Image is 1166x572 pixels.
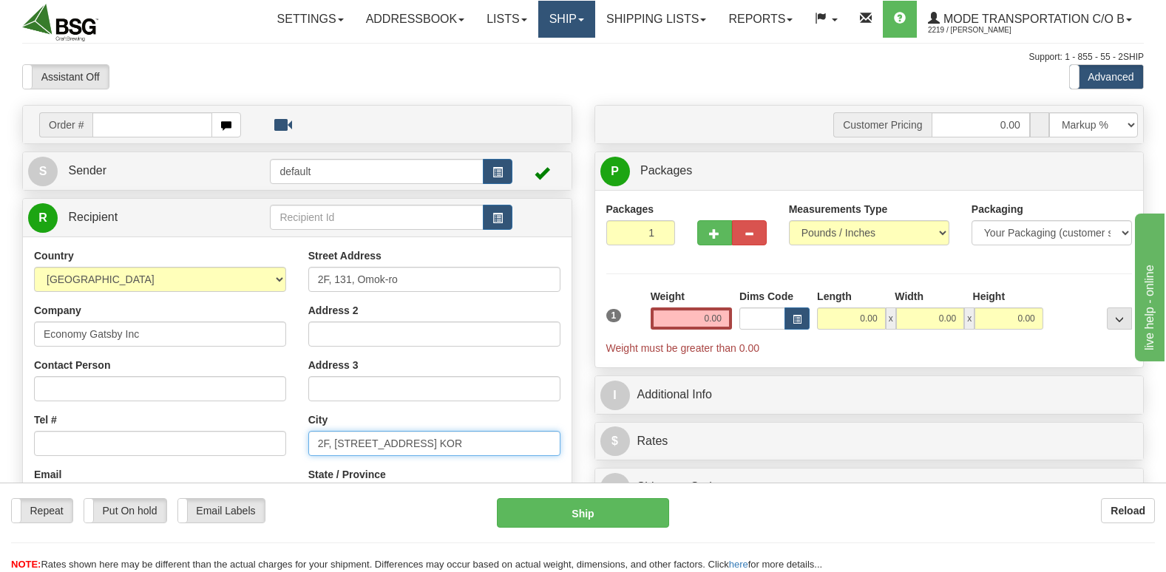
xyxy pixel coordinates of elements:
[308,467,386,482] label: State / Province
[22,4,98,41] img: logo2219.jpg
[34,248,74,263] label: Country
[895,289,923,304] label: Width
[973,289,1006,304] label: Height
[817,289,852,304] label: Length
[606,309,622,322] span: 1
[600,473,630,503] span: O
[972,202,1023,217] label: Packaging
[270,205,483,230] input: Recipient Id
[600,426,1139,457] a: $Rates
[1111,505,1145,517] b: Reload
[11,9,137,27] div: live help - online
[34,467,61,482] label: Email
[39,112,92,137] span: Order #
[917,1,1143,38] a: Mode Transportation c/o B 2219 / [PERSON_NAME]
[270,159,483,184] input: Sender Id
[1070,65,1143,89] label: Advanced
[729,559,748,570] a: here
[600,156,1139,186] a: P Packages
[308,303,359,318] label: Address 2
[23,65,109,89] label: Assistant Off
[789,202,888,217] label: Measurements Type
[28,202,243,233] a: R Recipient
[475,1,538,38] a: Lists
[308,267,560,292] input: Enter a location
[600,157,630,186] span: P
[12,499,72,522] label: Repeat
[606,342,760,354] span: Weight must be greater than 0.00
[266,1,355,38] a: Settings
[600,472,1139,503] a: OShipment Options
[606,202,654,217] label: Packages
[739,289,793,304] label: Dims Code
[497,498,669,528] button: Ship
[28,203,58,233] span: R
[1132,211,1165,361] iframe: chat widget
[964,307,975,330] span: x
[833,112,931,137] span: Customer Pricing
[600,380,1139,410] a: IAdditional Info
[34,303,81,318] label: Company
[11,559,41,570] span: NOTE:
[940,13,1125,25] span: Mode Transportation c/o B
[538,1,595,38] a: Ship
[34,412,57,427] label: Tel #
[308,358,359,372] label: Address 3
[640,164,692,177] span: Packages
[600,381,630,410] span: I
[355,1,476,38] a: Addressbook
[308,412,328,427] label: City
[600,426,630,456] span: $
[928,23,1039,38] span: 2219 / [PERSON_NAME]
[84,499,166,522] label: Put On hold
[28,157,58,186] span: S
[22,51,1144,64] div: Support: 1 - 855 - 55 - 2SHIP
[1107,307,1132,330] div: ...
[595,1,717,38] a: Shipping lists
[1101,498,1155,523] button: Reload
[717,1,804,38] a: Reports
[68,211,118,223] span: Recipient
[68,164,106,177] span: Sender
[886,307,896,330] span: x
[34,358,110,372] label: Contact Person
[308,248,382,263] label: Street Address
[28,156,270,186] a: S Sender
[178,499,265,522] label: Email Labels
[651,289,685,304] label: Weight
